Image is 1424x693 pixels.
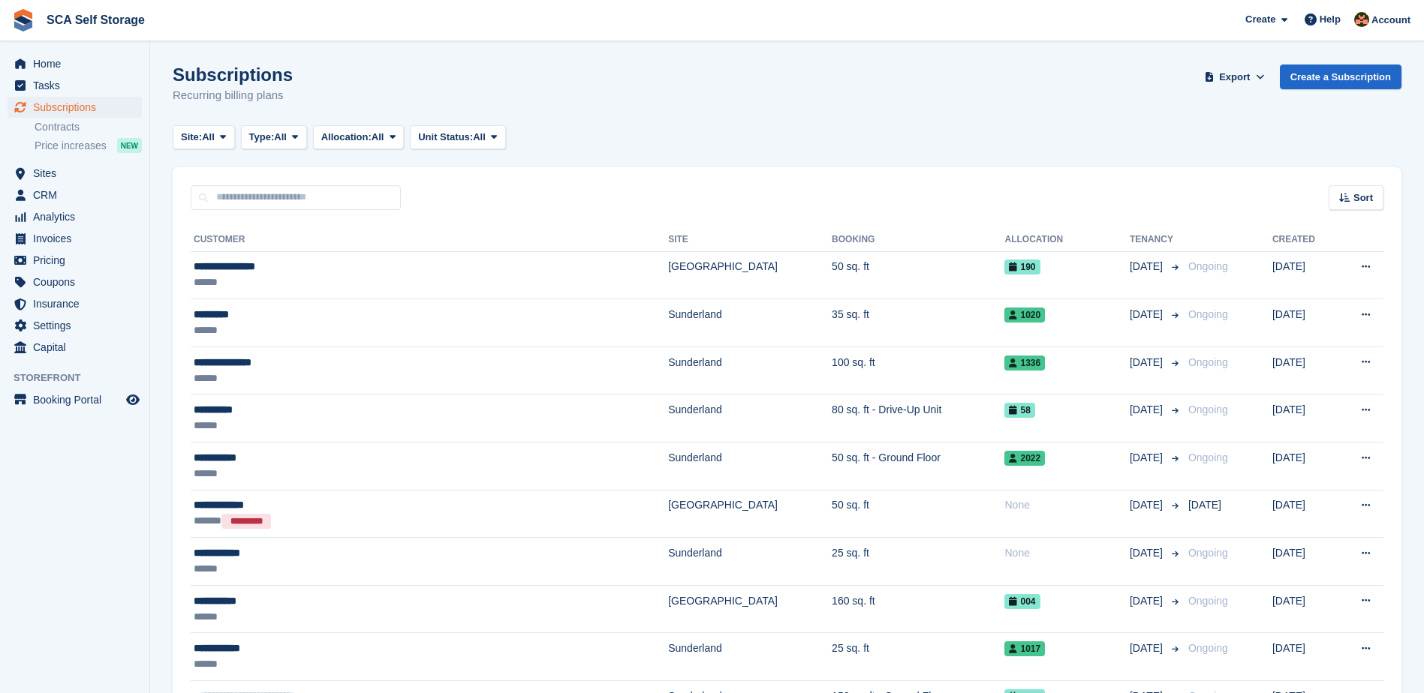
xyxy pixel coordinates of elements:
span: Allocation: [321,130,372,145]
p: Recurring billing plans [173,87,293,104]
span: Ongoing [1188,260,1228,272]
td: 160 sq. ft [832,585,1004,633]
th: Created [1272,228,1336,252]
span: Pricing [33,250,123,271]
span: 1017 [1004,641,1045,656]
span: All [202,130,215,145]
td: 35 sq. ft [832,299,1004,347]
a: Preview store [124,391,142,409]
td: [DATE] [1272,346,1336,394]
span: Booking Portal [33,389,123,410]
td: [DATE] [1272,299,1336,347]
span: 1336 [1004,355,1045,370]
th: Site [668,228,832,252]
span: 1020 [1004,307,1045,322]
span: Ongoing [1188,595,1228,607]
img: stora-icon-8386f47178a22dfd0bd8f6a31ec36ba5ce8667c1dd55bd0f319d3a0aa187defe.svg [12,9,35,31]
span: [DATE] [1130,355,1166,370]
td: 25 sq. ft [832,538,1004,586]
td: Sunderland [668,633,832,681]
td: 50 sq. ft [832,490,1004,538]
a: menu [8,75,142,96]
button: Site: All [173,125,235,150]
td: Sunderland [668,299,832,347]
div: NEW [117,138,142,153]
a: menu [8,271,142,292]
span: Account [1371,13,1410,28]
span: Storefront [14,370,149,385]
button: Unit Status: All [410,125,505,150]
span: Sort [1353,190,1373,205]
td: 80 sq. ft - Drive-Up Unit [832,394,1004,442]
span: Unit Status: [418,130,473,145]
div: None [1004,545,1129,561]
td: 25 sq. ft [832,633,1004,681]
td: [DATE] [1272,633,1336,681]
span: Capital [33,337,123,358]
td: 50 sq. ft [832,251,1004,299]
th: Customer [191,228,668,252]
span: CRM [33,184,123,205]
span: [DATE] [1188,499,1221,511]
td: [DATE] [1272,442,1336,490]
button: Type: All [241,125,307,150]
button: Allocation: All [313,125,405,150]
td: Sunderland [668,442,832,490]
td: [GEOGRAPHIC_DATA] [668,490,832,538]
span: [DATE] [1130,497,1166,513]
th: Tenancy [1130,228,1182,252]
span: Type: [249,130,275,145]
span: Price increases [35,139,107,153]
a: SCA Self Storage [41,7,151,32]
span: All [372,130,384,145]
span: Ongoing [1188,403,1228,415]
span: [DATE] [1130,259,1166,274]
a: menu [8,293,142,314]
span: [DATE] [1130,545,1166,561]
span: [DATE] [1130,402,1166,418]
img: Sarah Race [1354,12,1369,27]
td: [GEOGRAPHIC_DATA] [668,585,832,633]
span: Ongoing [1188,451,1228,463]
span: 190 [1004,259,1040,274]
a: menu [8,389,142,410]
a: menu [8,53,142,74]
td: [DATE] [1272,251,1336,299]
td: [DATE] [1272,585,1336,633]
span: All [473,130,486,145]
a: menu [8,163,142,184]
span: Home [33,53,123,74]
th: Allocation [1004,228,1129,252]
td: Sunderland [668,394,832,442]
div: None [1004,497,1129,513]
a: Price increases NEW [35,137,142,154]
a: menu [8,315,142,336]
span: 004 [1004,594,1040,609]
a: Create a Subscription [1280,64,1401,89]
th: Booking [832,228,1004,252]
h1: Subscriptions [173,64,293,85]
span: [DATE] [1130,593,1166,609]
span: Ongoing [1188,547,1228,559]
span: Tasks [33,75,123,96]
span: Subscriptions [33,97,123,118]
span: 2022 [1004,451,1045,466]
span: Ongoing [1188,356,1228,368]
td: [GEOGRAPHIC_DATA] [668,251,832,299]
td: 50 sq. ft - Ground Floor [832,442,1004,490]
span: All [274,130,287,145]
td: [DATE] [1272,538,1336,586]
span: Analytics [33,206,123,227]
span: Help [1320,12,1341,27]
a: menu [8,184,142,205]
a: Contracts [35,120,142,134]
span: Export [1219,70,1250,85]
span: Ongoing [1188,642,1228,654]
td: [DATE] [1272,394,1336,442]
span: Create [1245,12,1275,27]
a: menu [8,337,142,358]
a: menu [8,228,142,249]
span: Invoices [33,228,123,249]
td: 100 sq. ft [832,346,1004,394]
td: Sunderland [668,346,832,394]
